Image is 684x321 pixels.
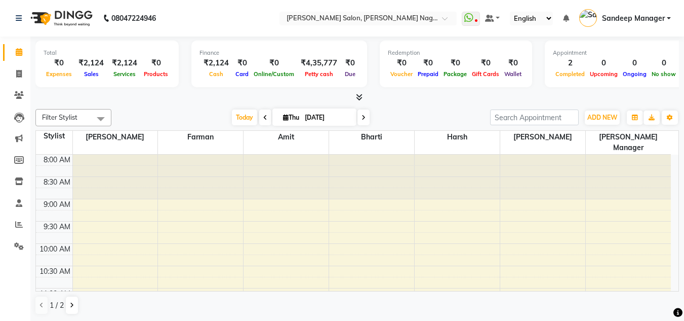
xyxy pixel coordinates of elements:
[37,289,72,299] div: 11:00 AM
[108,57,141,69] div: ₹2,124
[244,131,329,144] span: Amit
[26,4,95,32] img: logo
[587,70,620,78] span: Upcoming
[329,131,414,144] span: Bharti
[73,131,158,144] span: [PERSON_NAME]
[42,199,72,210] div: 9:00 AM
[251,57,297,69] div: ₹0
[502,57,524,69] div: ₹0
[42,177,72,188] div: 8:30 AM
[44,70,74,78] span: Expenses
[302,110,352,125] input: 2025-09-04
[37,244,72,255] div: 10:00 AM
[490,110,579,125] input: Search Appointment
[302,70,336,78] span: Petty cash
[280,114,302,121] span: Thu
[297,57,341,69] div: ₹4,35,777
[199,57,233,69] div: ₹2,124
[74,57,108,69] div: ₹2,124
[158,131,243,144] span: Farman
[586,131,671,154] span: [PERSON_NAME] Manager
[44,49,171,57] div: Total
[585,111,620,125] button: ADD NEW
[553,70,587,78] span: Completed
[649,70,678,78] span: No show
[649,57,678,69] div: 0
[579,9,597,27] img: Sandeep Manager
[388,70,415,78] span: Voucher
[415,57,441,69] div: ₹0
[500,131,585,144] span: [PERSON_NAME]
[441,57,469,69] div: ₹0
[502,70,524,78] span: Wallet
[587,114,617,121] span: ADD NEW
[469,70,502,78] span: Gift Cards
[42,222,72,232] div: 9:30 AM
[232,110,257,125] span: Today
[415,70,441,78] span: Prepaid
[233,70,251,78] span: Card
[388,49,524,57] div: Redemption
[199,49,359,57] div: Finance
[602,13,665,24] span: Sandeep Manager
[553,57,587,69] div: 2
[587,57,620,69] div: 0
[415,131,500,144] span: Harsh
[341,57,359,69] div: ₹0
[50,300,64,311] span: 1 / 2
[620,57,649,69] div: 0
[388,57,415,69] div: ₹0
[42,113,77,121] span: Filter Stylist
[441,70,469,78] span: Package
[111,70,138,78] span: Services
[37,266,72,277] div: 10:30 AM
[233,57,251,69] div: ₹0
[111,4,156,32] b: 08047224946
[141,57,171,69] div: ₹0
[44,57,74,69] div: ₹0
[141,70,171,78] span: Products
[36,131,72,141] div: Stylist
[469,57,502,69] div: ₹0
[251,70,297,78] span: Online/Custom
[620,70,649,78] span: Ongoing
[207,70,226,78] span: Cash
[82,70,101,78] span: Sales
[342,70,358,78] span: Due
[42,155,72,165] div: 8:00 AM
[553,49,678,57] div: Appointment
